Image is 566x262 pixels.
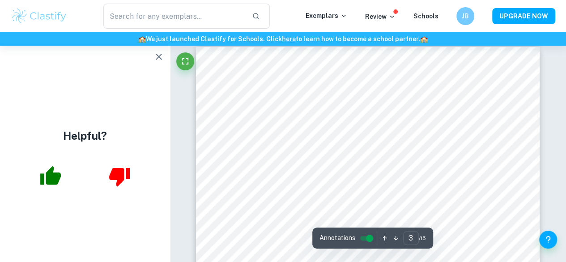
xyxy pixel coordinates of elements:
[420,35,428,43] span: 🏫
[282,35,296,43] a: here
[365,12,396,21] p: Review
[492,8,555,24] button: UPGRADE NOW
[11,7,68,25] img: Clastify logo
[460,11,471,21] h6: JB
[539,231,557,249] button: Help and Feedback
[413,13,438,20] a: Schools
[319,233,355,243] span: Annotations
[103,4,245,29] input: Search for any exemplars...
[138,35,146,43] span: 🏫
[176,52,194,70] button: Fullscreen
[306,11,347,21] p: Exemplars
[456,7,474,25] button: JB
[63,128,107,144] h4: Helpful?
[2,34,564,44] h6: We just launched Clastify for Schools. Click to learn how to become a school partner.
[419,234,426,242] span: / 15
